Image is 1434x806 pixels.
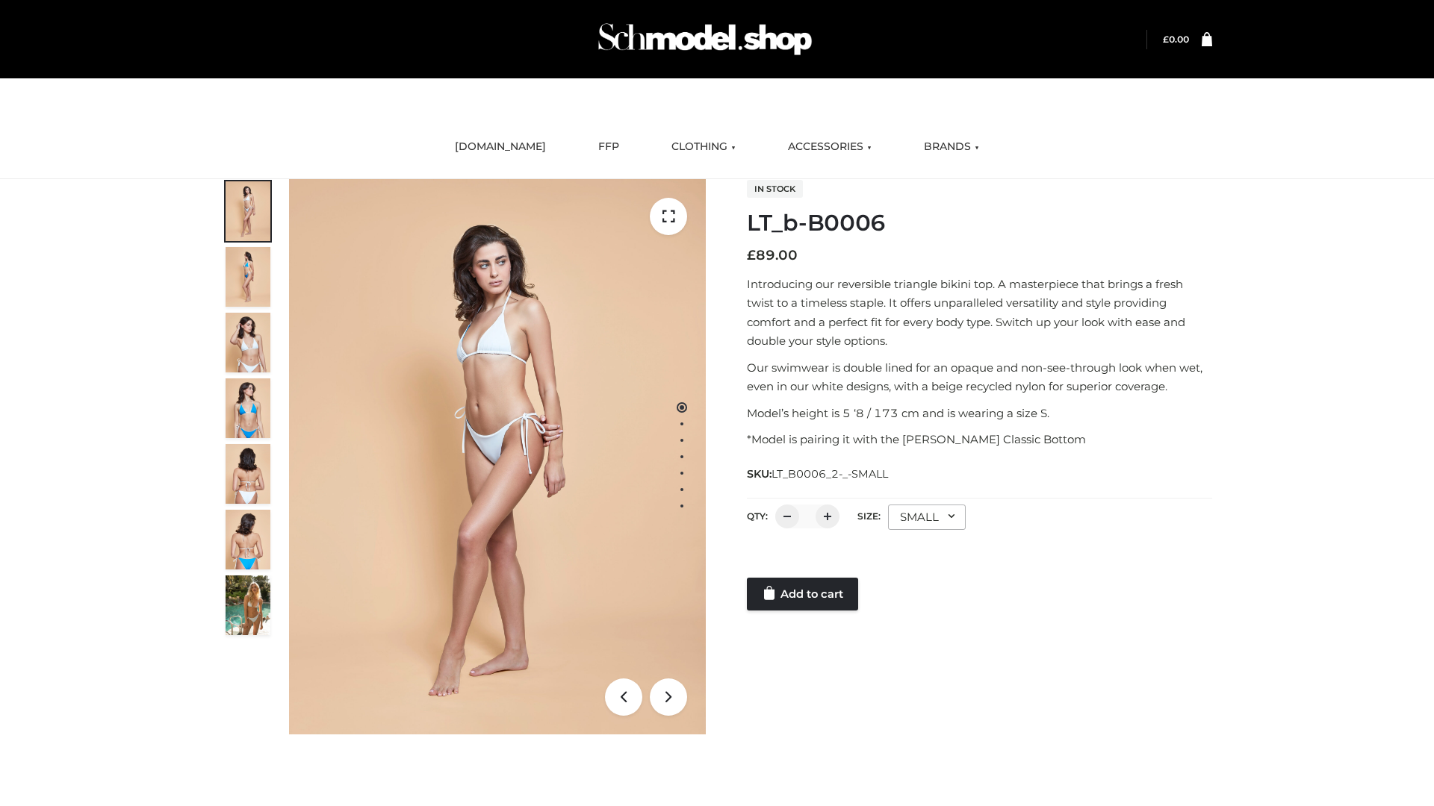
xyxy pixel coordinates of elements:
[913,131,990,163] a: BRANDS
[226,444,270,504] img: ArielClassicBikiniTop_CloudNine_AzureSky_OW114ECO_7-scaled.jpg
[747,430,1212,449] p: *Model is pairing it with the [PERSON_NAME] Classic Bottom
[226,313,270,372] img: ArielClassicBikiniTop_CloudNine_AzureSky_OW114ECO_3-scaled.jpg
[747,510,768,522] label: QTY:
[747,578,858,610] a: Add to cart
[747,465,890,483] span: SKU:
[1163,34,1169,45] span: £
[747,275,1212,351] p: Introducing our reversible triangle bikini top. A masterpiece that brings a fresh twist to a time...
[1163,34,1189,45] bdi: 0.00
[444,131,557,163] a: [DOMAIN_NAME]
[747,404,1212,423] p: Model’s height is 5 ‘8 / 173 cm and is wearing a size S.
[226,247,270,307] img: ArielClassicBikiniTop_CloudNine_AzureSky_OW114ECO_2-scaled.jpg
[226,575,270,635] img: Arieltop_CloudNine_AzureSky2.jpg
[772,467,888,481] span: LT_B0006_2-_-SMALL
[777,131,883,163] a: ACCESSORIES
[747,247,798,263] bdi: 89.00
[587,131,630,163] a: FFP
[747,180,803,198] span: In stock
[888,504,966,530] div: SMALL
[289,179,706,734] img: ArielClassicBikiniTop_CloudNine_AzureSky_OW114ECO_1
[226,181,270,241] img: ArielClassicBikiniTop_CloudNine_AzureSky_OW114ECO_1-scaled.jpg
[226,378,270,438] img: ArielClassicBikiniTop_CloudNine_AzureSky_OW114ECO_4-scaled.jpg
[747,358,1212,396] p: Our swimwear is double lined for an opaque and non-see-through look when wet, even in our white d...
[593,10,817,69] img: Schmodel Admin 964
[660,131,747,163] a: CLOTHING
[857,510,881,522] label: Size:
[747,210,1212,237] h1: LT_b-B0006
[1163,34,1189,45] a: £0.00
[226,510,270,569] img: ArielClassicBikiniTop_CloudNine_AzureSky_OW114ECO_8-scaled.jpg
[747,247,756,263] span: £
